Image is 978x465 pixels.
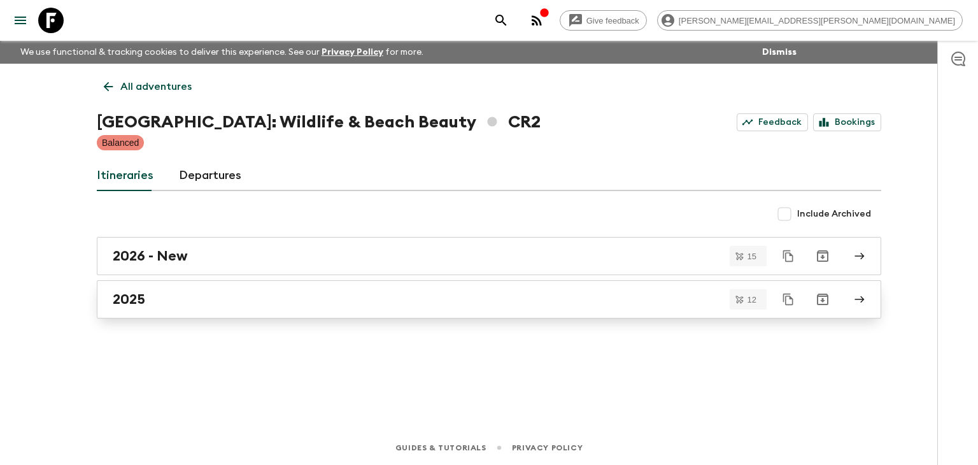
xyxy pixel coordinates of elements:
[120,79,192,94] p: All adventures
[113,248,188,264] h2: 2026 - New
[813,113,881,131] a: Bookings
[113,291,145,308] h2: 2025
[740,296,764,304] span: 12
[777,288,800,311] button: Duplicate
[97,280,881,318] a: 2025
[102,136,139,149] p: Balanced
[97,237,881,275] a: 2026 - New
[97,161,153,191] a: Itineraries
[97,74,199,99] a: All adventures
[8,8,33,33] button: menu
[15,41,429,64] p: We use functional & tracking cookies to deliver this experience. See our for more.
[97,110,541,135] h1: [GEOGRAPHIC_DATA]: Wildlife & Beach Beauty CR2
[512,441,583,455] a: Privacy Policy
[737,113,808,131] a: Feedback
[322,48,383,57] a: Privacy Policy
[179,161,241,191] a: Departures
[740,252,764,261] span: 15
[488,8,514,33] button: search adventures
[672,16,962,25] span: [PERSON_NAME][EMAIL_ADDRESS][PERSON_NAME][DOMAIN_NAME]
[759,43,800,61] button: Dismiss
[395,441,486,455] a: Guides & Tutorials
[777,245,800,268] button: Duplicate
[797,208,871,220] span: Include Archived
[810,287,835,312] button: Archive
[579,16,646,25] span: Give feedback
[810,243,835,269] button: Archive
[657,10,963,31] div: [PERSON_NAME][EMAIL_ADDRESS][PERSON_NAME][DOMAIN_NAME]
[560,10,647,31] a: Give feedback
